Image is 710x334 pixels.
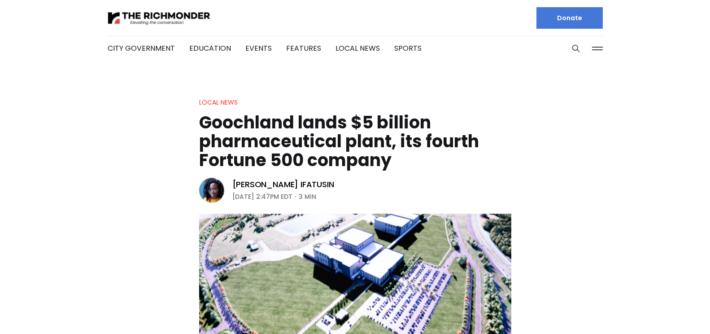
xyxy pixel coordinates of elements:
img: Victoria A. Ifatusin [199,178,224,203]
button: Search this site [569,42,583,55]
a: Sports [394,43,422,53]
a: Features [286,43,321,53]
a: Donate [536,7,603,29]
a: Local News [335,43,380,53]
a: City Government [108,43,175,53]
img: The Richmonder [108,10,211,26]
span: 3 min [299,191,316,202]
a: [PERSON_NAME] Ifatusin [232,179,334,190]
a: Local News [199,98,238,107]
time: [DATE] 2:47PM EDT [232,191,292,202]
h1: Goochland lands $5 billion pharmaceutical plant, its fourth Fortune 500 company [199,113,511,170]
iframe: portal-trigger [634,290,710,334]
a: Education [189,43,231,53]
a: Events [245,43,272,53]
